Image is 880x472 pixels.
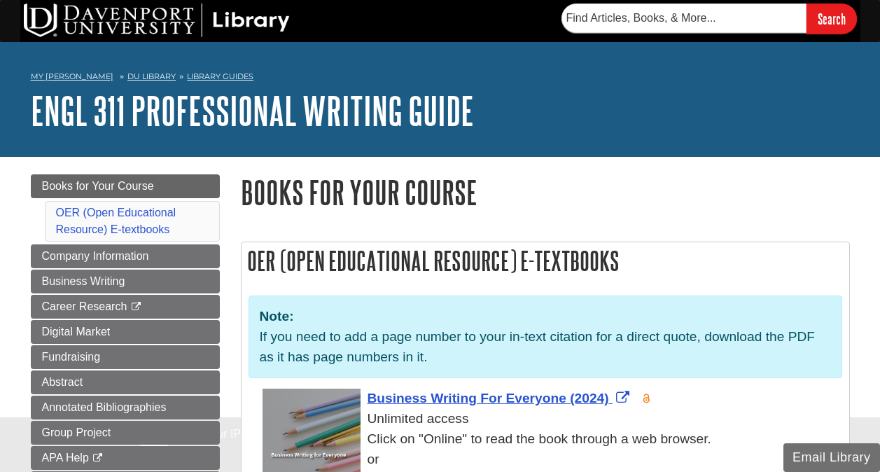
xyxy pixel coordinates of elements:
[42,275,125,287] span: Business Writing
[31,71,113,83] a: My [PERSON_NAME]
[783,443,880,472] button: Email Library
[127,71,176,81] a: DU Library
[42,300,127,312] span: Career Research
[187,71,253,81] a: Library Guides
[56,207,176,235] a: OER (Open Educational Resource) E-textbooks
[42,326,111,338] span: Digital Market
[31,396,220,419] a: Annotated Bibliographies
[368,391,609,405] span: Business Writing For Everyone (2024)
[31,345,220,369] a: Fundraising
[42,250,149,262] span: Company Information
[24,4,290,37] img: DU Library
[31,446,220,470] a: APA Help
[31,421,220,445] a: Group Project
[42,180,154,192] span: Books for Your Course
[42,376,83,388] span: Abstract
[31,270,220,293] a: Business Writing
[641,393,652,404] img: Open Access
[92,454,104,463] i: This link opens in a new window
[561,4,857,34] form: Searches DU Library's articles, books, and more
[31,295,220,319] a: Career Research
[31,244,220,268] a: Company Information
[806,4,857,34] input: Search
[31,174,220,198] a: Books for Your Course
[242,242,849,279] h2: OER (Open Educational Resource) E-textbooks
[31,67,850,90] nav: breadcrumb
[561,4,806,33] input: Find Articles, Books, & More...
[368,391,633,405] a: Link opens in new window
[42,426,111,438] span: Group Project
[42,401,167,413] span: Annotated Bibliographies
[31,320,220,344] a: Digital Market
[31,89,474,132] a: ENGL 311 Professional Writing Guide
[241,174,850,210] h1: Books for Your Course
[260,309,294,324] strong: Note:
[130,303,142,312] i: This link opens in a new window
[42,351,101,363] span: Fundraising
[249,296,842,378] div: If you need to add a page number to your in-text citation for a direct quote, download the PDF as...
[31,370,220,394] a: Abstract
[42,452,89,464] span: APA Help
